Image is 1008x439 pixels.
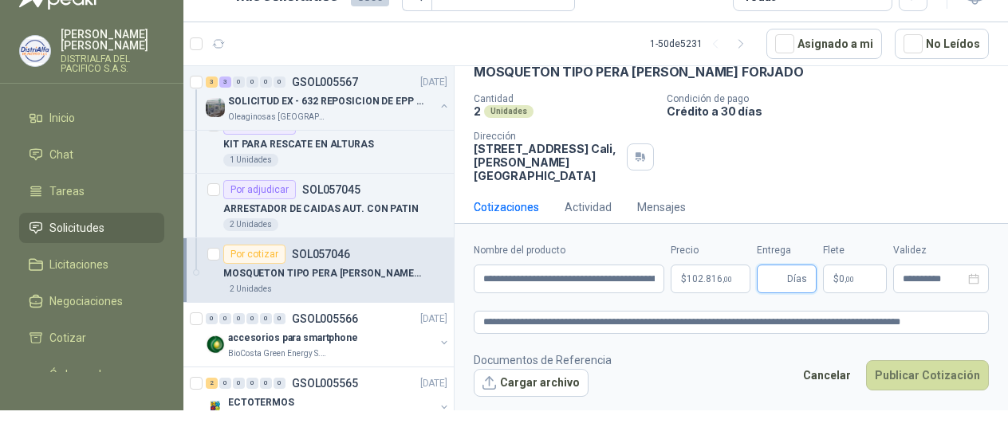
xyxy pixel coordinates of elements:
p: [DATE] [420,75,447,90]
div: 0 [219,378,231,389]
div: 0 [260,378,272,389]
span: $ [833,274,839,284]
label: Nombre del producto [474,243,664,258]
button: Asignado a mi [766,29,882,59]
div: 2 Unidades [223,218,278,231]
div: 0 [246,76,258,88]
p: SOLICITUD EX - 632 REPOSICION DE EPP #2 [228,94,427,109]
button: No Leídos [895,29,989,59]
p: [DATE] [420,376,447,391]
div: 0 [233,378,245,389]
a: Cotizar [19,323,164,353]
div: Por adjudicar [223,180,296,199]
span: Órdenes de Compra [49,366,149,401]
p: SOL057045 [302,184,360,195]
span: 102.816 [687,274,732,284]
p: Cantidad [474,93,654,104]
p: [STREET_ADDRESS] Cali , [PERSON_NAME][GEOGRAPHIC_DATA] [474,142,620,182]
img: Company Logo [206,399,225,418]
p: [DATE] [420,312,447,327]
img: Company Logo [20,36,50,66]
a: Órdenes de Compra [19,359,164,407]
div: Por cotizar [223,245,285,264]
a: Por adjudicarSOL057045ARRESTADOR DE CAIDAS AUT. CON PATIN2 Unidades [183,174,454,238]
p: GSOL005566 [292,313,358,324]
p: Oleaginosas [GEOGRAPHIC_DATA][PERSON_NAME] [228,111,329,123]
span: Licitaciones [49,256,108,273]
label: Flete [823,243,887,258]
div: 0 [260,76,272,88]
p: DISTRIALFA DEL PACIFICO S.A.S. [61,54,164,73]
p: MOSQUETON TIPO PERA [PERSON_NAME] FORJADO [223,266,422,281]
a: Chat [19,139,164,170]
div: 0 [246,313,258,324]
span: Solicitudes [49,219,104,237]
span: Chat [49,146,73,163]
p: Dirección [474,131,620,142]
span: Tareas [49,182,85,200]
span: Cotizar [49,329,86,347]
div: Actividad [565,198,612,216]
p: accesorios para smartphone [228,331,358,346]
div: 0 [233,313,245,324]
label: Precio [671,243,750,258]
div: 0 [274,378,285,389]
p: GSOL005565 [292,378,358,389]
div: 1 Unidades [223,154,278,167]
div: 3 [206,76,218,88]
button: Cancelar [794,360,860,390]
p: $102.816,00 [671,265,750,293]
div: Unidades [484,105,534,118]
p: BioCosta Green Energy S.A.S [228,347,329,360]
p: KIT PARA RESCATE EN ALTURAS [223,137,374,152]
a: Tareas [19,176,164,206]
div: 0 [219,313,231,324]
div: 3 [219,76,231,88]
img: Company Logo [206,335,225,354]
p: Documentos de Referencia [474,351,612,369]
a: Inicio [19,103,164,133]
a: Licitaciones [19,249,164,280]
a: 2 0 0 0 0 0 GSOL005565[DATE] Company LogoECTOTERMOS [206,374,451,425]
p: MOSQUETON TIPO PERA [PERSON_NAME] FORJADO [474,64,804,80]
p: SOL057044 [302,120,360,131]
a: Por adjudicarSOL057044KIT PARA RESCATE EN ALTURAS1 Unidades [183,109,454,174]
div: 0 [274,76,285,88]
p: 2 [474,104,481,118]
a: Por cotizarSOL057046MOSQUETON TIPO PERA [PERSON_NAME] FORJADO2 Unidades [183,238,454,303]
p: Crédito a 30 días [667,104,1002,118]
div: 0 [246,378,258,389]
a: Solicitudes [19,213,164,243]
p: $ 0,00 [823,265,887,293]
a: 3 3 0 0 0 0 GSOL005567[DATE] Company LogoSOLICITUD EX - 632 REPOSICION DE EPP #2Oleaginosas [GEOG... [206,73,451,123]
a: Negociaciones [19,286,164,316]
div: 0 [260,313,272,324]
div: 2 Unidades [223,283,278,296]
span: 0 [839,274,854,284]
div: 2 [206,378,218,389]
span: Días [787,265,807,292]
div: 1 - 50 de 5231 [650,31,754,57]
div: Cotizaciones [474,198,539,216]
button: Publicar Cotización [866,360,989,390]
span: ,00 [845,275,854,284]
p: GSOL005567 [292,76,358,88]
label: Validez [893,243,989,258]
div: 0 [274,313,285,324]
span: Negociaciones [49,292,123,310]
button: Cargar archivo [474,369,589,398]
a: 0 0 0 0 0 0 GSOL005566[DATE] Company Logoaccesorios para smartphoneBioCosta Green Energy S.A.S [206,309,451,360]
div: 0 [206,313,218,324]
p: ECTOTERMOS [228,395,294,410]
div: 0 [233,76,245,88]
div: Mensajes [637,198,686,216]
label: Entrega [757,243,817,258]
p: ARRESTADOR DE CAIDAS AUT. CON PATIN [223,202,419,217]
p: Condición de pago [667,93,1002,104]
p: [PERSON_NAME] [PERSON_NAME] [61,29,164,51]
span: ,00 [723,275,732,284]
img: Company Logo [206,98,225,117]
span: Inicio [49,109,75,127]
p: SOL057046 [292,249,350,260]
